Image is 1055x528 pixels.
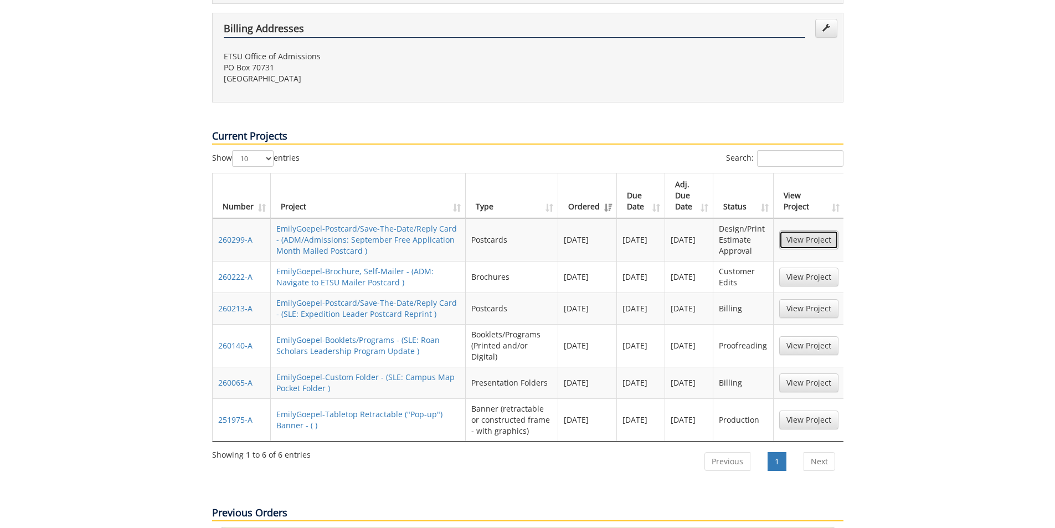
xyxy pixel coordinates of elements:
[558,324,617,367] td: [DATE]
[779,336,838,355] a: View Project
[617,261,665,293] td: [DATE]
[466,367,558,398] td: Presentation Folders
[224,51,519,62] p: ETSU Office of Admissions
[466,173,558,218] th: Type: activate to sort column ascending
[713,367,773,398] td: Billing
[779,268,838,286] a: View Project
[466,324,558,367] td: Booklets/Programs (Printed and/or Digital)
[726,150,843,167] label: Search:
[224,23,805,38] h4: Billing Addresses
[212,150,300,167] label: Show entries
[212,129,843,145] p: Current Projects
[779,299,838,318] a: View Project
[218,414,253,425] a: 251975-A
[224,62,519,73] p: PO Box 70731
[276,298,457,319] a: EmilyGoepel-Postcard/Save-The-Date/Reply Card - (SLE: Expedition Leader Postcard Reprint )
[276,372,455,393] a: EmilyGoepel-Custom Folder - (SLE: Campus Map Pocket Folder )
[665,173,713,218] th: Adj. Due Date: activate to sort column ascending
[558,261,617,293] td: [DATE]
[218,234,253,245] a: 260299-A
[276,409,442,430] a: EmilyGoepel-Tabletop Retractable ("Pop-up") Banner - ( )
[804,452,835,471] a: Next
[665,324,713,367] td: [DATE]
[713,173,773,218] th: Status: activate to sort column ascending
[558,398,617,441] td: [DATE]
[665,218,713,261] td: [DATE]
[218,340,253,351] a: 260140-A
[617,324,665,367] td: [DATE]
[704,452,750,471] a: Previous
[713,261,773,293] td: Customer Edits
[232,150,274,167] select: Showentries
[617,293,665,324] td: [DATE]
[218,377,253,388] a: 260065-A
[558,293,617,324] td: [DATE]
[768,452,786,471] a: 1
[224,73,519,84] p: [GEOGRAPHIC_DATA]
[774,173,844,218] th: View Project: activate to sort column ascending
[558,173,617,218] th: Ordered: activate to sort column ascending
[617,367,665,398] td: [DATE]
[218,303,253,314] a: 260213-A
[466,218,558,261] td: Postcards
[665,261,713,293] td: [DATE]
[713,218,773,261] td: Design/Print Estimate Approval
[665,293,713,324] td: [DATE]
[779,411,838,429] a: View Project
[213,173,271,218] th: Number: activate to sort column ascending
[218,271,253,282] a: 260222-A
[276,266,434,288] a: EmilyGoepel-Brochure, Self-Mailer - (ADM: Navigate to ETSU Mailer Postcard )
[713,293,773,324] td: Billing
[757,150,843,167] input: Search:
[212,506,843,521] p: Previous Orders
[558,367,617,398] td: [DATE]
[212,445,311,460] div: Showing 1 to 6 of 6 entries
[276,335,440,356] a: EmilyGoepel-Booklets/Programs - (SLE: Roan Scholars Leadership Program Update )
[276,223,457,256] a: EmilyGoepel-Postcard/Save-The-Date/Reply Card - (ADM/Admissions: September Free Application Month...
[466,293,558,324] td: Postcards
[713,324,773,367] td: Proofreading
[466,261,558,293] td: Brochures
[665,398,713,441] td: [DATE]
[271,173,466,218] th: Project: activate to sort column ascending
[558,218,617,261] td: [DATE]
[617,218,665,261] td: [DATE]
[466,398,558,441] td: Banner (retractable or constructed frame - with graphics)
[617,173,665,218] th: Due Date: activate to sort column ascending
[815,19,837,38] a: Edit Addresses
[779,373,838,392] a: View Project
[779,230,838,249] a: View Project
[665,367,713,398] td: [DATE]
[617,398,665,441] td: [DATE]
[713,398,773,441] td: Production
